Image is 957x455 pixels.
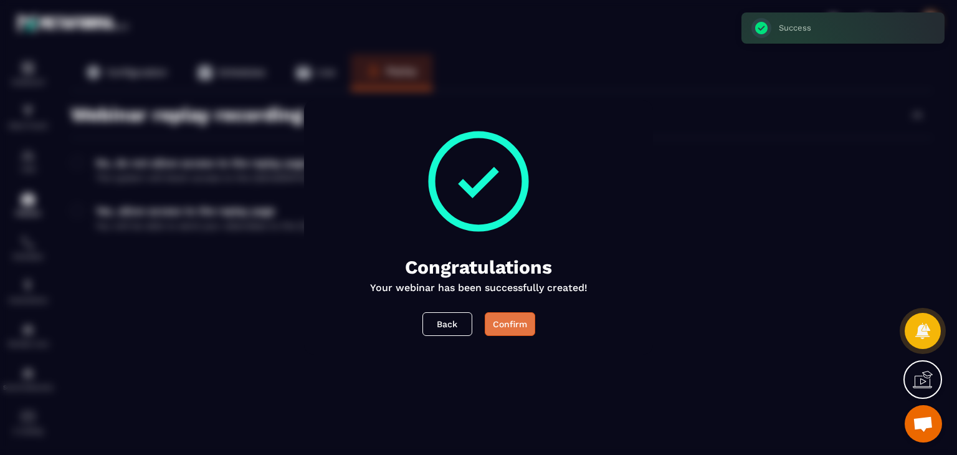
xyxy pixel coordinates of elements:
div: Confirm [493,318,527,330]
button: Confirm [485,312,535,336]
button: Back [422,312,472,336]
a: Mở cuộc trò chuyện [905,405,942,443]
p: Congratulations [405,256,552,278]
p: Your webinar has been successfully created! [370,282,588,294]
